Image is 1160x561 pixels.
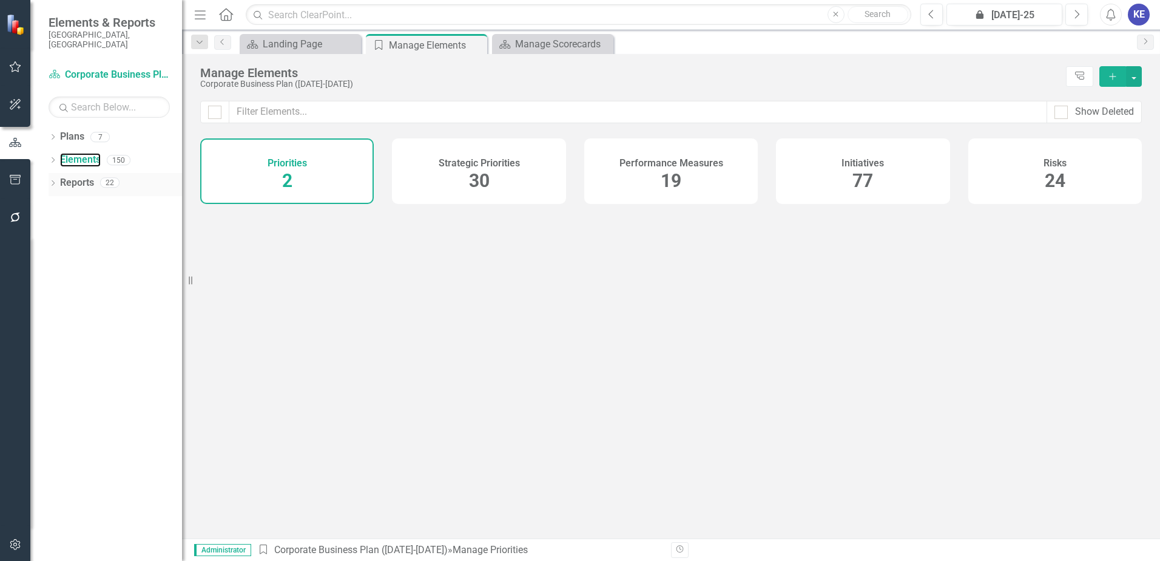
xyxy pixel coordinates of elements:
div: Manage Elements [200,66,1060,80]
a: Corporate Business Plan ([DATE]-[DATE]) [274,544,448,556]
span: Administrator [194,544,251,556]
div: Show Deleted [1075,105,1134,119]
span: 77 [852,170,873,191]
div: Landing Page [263,36,358,52]
button: Search [848,6,908,23]
h4: Strategic Priorities [439,158,520,169]
a: Elements [60,153,101,167]
small: [GEOGRAPHIC_DATA], [GEOGRAPHIC_DATA] [49,30,170,50]
div: Corporate Business Plan ([DATE]-[DATE]) [200,80,1060,89]
h4: Priorities [268,158,307,169]
span: 30 [469,170,490,191]
input: Filter Elements... [229,101,1047,123]
h4: Risks [1044,158,1067,169]
div: 22 [100,178,120,188]
img: ClearPoint Strategy [6,13,27,35]
input: Search ClearPoint... [246,4,911,25]
a: Manage Scorecards [495,36,610,52]
span: 19 [661,170,681,191]
span: Search [865,9,891,19]
div: Manage Elements [389,38,484,53]
span: 2 [282,170,292,191]
div: 150 [107,155,130,165]
a: Corporate Business Plan ([DATE]-[DATE]) [49,68,170,82]
span: 24 [1045,170,1065,191]
h4: Initiatives [841,158,884,169]
span: Elements & Reports [49,15,170,30]
input: Search Below... [49,97,170,118]
div: Manage Scorecards [515,36,610,52]
div: » Manage Priorities [257,543,662,557]
div: [DATE]-25 [951,8,1058,22]
h4: Performance Measures [619,158,723,169]
button: [DATE]-25 [946,4,1062,25]
button: KE [1128,4,1150,25]
a: Landing Page [243,36,358,52]
a: Plans [60,130,84,144]
div: 7 [90,132,110,142]
a: Reports [60,176,94,190]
